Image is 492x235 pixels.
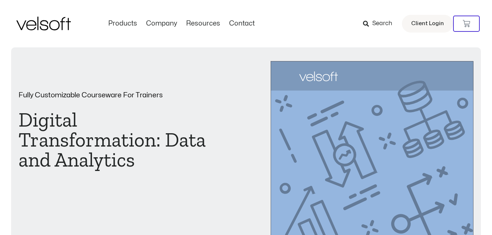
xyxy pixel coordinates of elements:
[104,20,142,28] a: ProductsMenu Toggle
[363,17,397,30] a: Search
[142,20,182,28] a: CompanyMenu Toggle
[372,19,392,28] span: Search
[402,15,453,33] a: Client Login
[19,92,221,99] p: Fully Customizable Courseware For Trainers
[16,17,71,30] img: Velsoft Training Materials
[19,110,221,170] h1: Digital Transformation: Data and Analytics
[182,20,225,28] a: ResourcesMenu Toggle
[411,19,444,28] span: Client Login
[225,20,259,28] a: ContactMenu Toggle
[104,20,259,28] nav: Menu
